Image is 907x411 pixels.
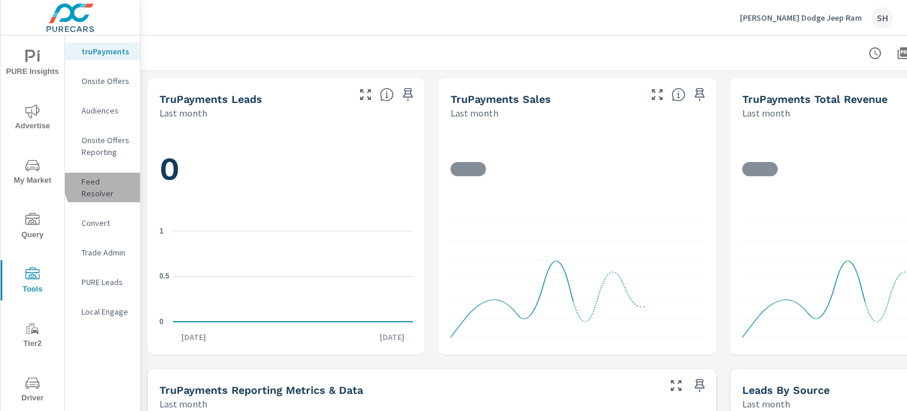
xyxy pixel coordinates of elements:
[159,93,262,105] h5: truPayments Leads
[4,376,61,405] span: Driver
[159,397,207,411] p: Last month
[648,85,667,104] button: Make Fullscreen
[65,273,140,291] div: PURE Leads
[690,376,709,395] span: Save this to your personalized report
[740,12,862,23] p: [PERSON_NAME] Dodge Jeep Ram
[451,106,498,120] p: Last month
[742,106,790,120] p: Last month
[81,306,130,318] p: Local Engage
[4,322,61,351] span: Tier2
[65,131,140,161] div: Onsite Offers Reporting
[742,384,830,396] h5: Leads By Source
[159,227,164,235] text: 1
[65,72,140,90] div: Onsite Offers
[371,331,413,343] p: [DATE]
[65,173,140,202] div: Feed Resolver
[4,104,61,133] span: Advertise
[399,85,417,104] span: Save this to your personalized report
[65,214,140,232] div: Convert
[81,134,130,158] p: Onsite Offers Reporting
[671,88,686,102] span: Number of sales matched to a truPayments lead. [Source: This data is sourced from the dealer's DM...
[4,213,61,242] span: Query
[4,267,61,296] span: Tools
[380,88,394,102] span: The number of truPayments leads.
[4,158,61,187] span: My Market
[65,102,140,119] div: Audiences
[4,50,61,79] span: PURE Insights
[81,176,130,199] p: Feed Resolver
[159,149,413,189] h1: 0
[81,247,130,258] p: Trade Admin
[159,272,169,280] text: 0.5
[356,85,375,104] button: Make Fullscreen
[159,106,207,120] p: Last month
[81,276,130,288] p: PURE Leads
[742,397,790,411] p: Last month
[81,105,130,116] p: Audiences
[872,7,893,28] div: SH
[159,318,164,326] text: 0
[690,85,709,104] span: Save this to your personalized report
[159,384,363,396] h5: truPayments Reporting Metrics & Data
[81,46,130,57] p: truPayments
[65,43,140,60] div: truPayments
[81,217,130,229] p: Convert
[65,303,140,321] div: Local Engage
[173,331,214,343] p: [DATE]
[451,93,551,105] h5: truPayments Sales
[742,93,888,105] h5: truPayments Total Revenue
[667,376,686,395] button: Make Fullscreen
[65,244,140,261] div: Trade Admin
[81,75,130,87] p: Onsite Offers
